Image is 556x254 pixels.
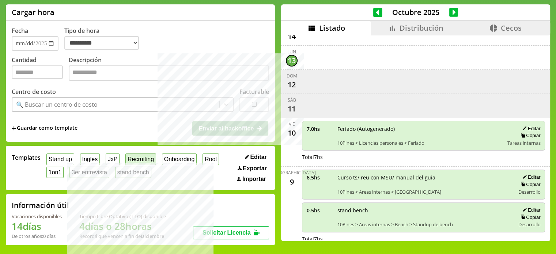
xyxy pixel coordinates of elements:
span: Curso ts/ reu con MSU/ manual del guia [337,174,510,181]
span: Desarrollo [518,221,540,228]
div: 11 [286,103,298,115]
select: Tipo de hora [64,36,139,50]
label: Descripción [69,56,269,83]
button: 3er entrevista [69,167,109,178]
span: Templates [12,153,41,162]
div: Recordá que vencen a fin de [79,233,166,239]
button: Copiar [518,181,540,187]
div: 14 [286,31,298,42]
button: Editar [243,153,269,161]
div: 9 [286,176,298,187]
span: 7.0 hs [307,125,332,132]
span: Listado [319,23,345,33]
div: sáb [288,97,296,103]
span: +Guardar como template [12,124,77,132]
button: Exportar [235,165,269,172]
div: dom [287,73,297,79]
button: Stand up [46,153,74,165]
span: Editar [250,154,266,160]
span: Solicitar Licencia [203,230,251,236]
div: 13 [286,55,298,67]
span: Cecos [501,23,522,33]
div: Tiempo Libre Optativo (TiLO) disponible [79,213,166,220]
button: JxP [106,153,120,165]
button: Copiar [518,132,540,139]
span: Feriado (Autogenerado) [337,125,502,132]
span: 6.5 hs [307,174,332,181]
div: Vacaciones disponibles [12,213,62,220]
div: Total 7 hs [302,153,545,160]
span: 0.5 hs [307,207,332,214]
textarea: Descripción [69,65,269,81]
span: Desarrollo [518,189,540,195]
h1: 14 días [12,220,62,233]
button: Ingles [80,153,100,165]
label: Fecha [12,27,28,35]
label: Facturable [239,88,269,96]
button: Editar [520,174,540,180]
button: Solicitar Licencia [193,226,269,239]
button: 1on1 [46,167,64,178]
h1: Cargar hora [12,7,54,17]
span: 10Pines > Licencias personales > Feriado [337,140,502,146]
button: Onboarding [162,153,197,165]
span: Importar [242,176,266,182]
span: 10Pines > Areas internas > [GEOGRAPHIC_DATA] [337,189,510,195]
div: vie [289,121,295,127]
label: Cantidad [12,56,69,83]
span: + [12,124,16,132]
button: Editar [520,125,540,132]
div: De otros años: 0 días [12,233,62,239]
label: Centro de costo [12,88,56,96]
label: Tipo de hora [64,27,145,51]
span: 10Pines > Areas internas > Bench > Standup de bench [337,221,510,228]
div: scrollable content [281,35,550,240]
span: Distribución [400,23,443,33]
button: Copiar [518,214,540,220]
div: Total 7 hs [302,235,545,242]
span: Exportar [243,165,267,172]
b: Diciembre [141,233,164,239]
h1: 4 días o 28 horas [79,220,166,233]
span: Tareas internas [507,140,540,146]
input: Cantidad [12,65,63,79]
div: 🔍 Buscar un centro de costo [16,101,98,109]
h2: Información útil [12,200,69,210]
button: Recruiting [125,153,156,165]
button: Editar [520,207,540,213]
span: Octubre 2025 [382,7,449,17]
button: Root [203,153,219,165]
button: stand bench [115,167,151,178]
div: 10 [286,127,298,139]
span: stand bench [337,207,510,214]
div: [DEMOGRAPHIC_DATA] [268,170,316,176]
div: lun [287,49,296,55]
div: 12 [286,79,298,91]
